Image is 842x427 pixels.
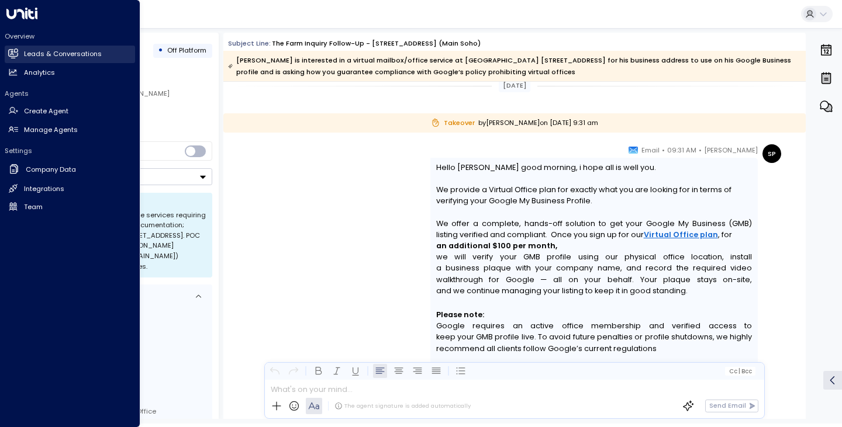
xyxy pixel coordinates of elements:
a: Company Data [5,160,135,179]
a: Integrations [5,180,135,197]
span: an additional $100 per month, [436,240,557,251]
button: Cc|Bcc [725,367,755,376]
div: by [PERSON_NAME] on [DATE] 9:31 am [223,113,806,133]
button: Undo [268,364,282,378]
span: We offer a complete, hands-off solution to get your Google My Business (GMB) listing verified and... [436,218,753,240]
a: Analytics [5,64,135,81]
span: • [699,144,702,156]
div: SP [762,144,781,163]
a: Leads & Conversations [5,46,135,63]
h2: Agents [5,89,135,98]
span: Off Platform [167,46,206,55]
div: The Farm Inquiry Follow-up - [STREET_ADDRESS] (Main Soho) [272,39,481,48]
button: Redo [287,364,301,378]
h2: Company Data [26,165,76,175]
span: [PERSON_NAME] [704,144,758,156]
span: • [662,144,665,156]
div: Hello [PERSON_NAME] good morning, i hope all is well you. [436,162,753,391]
span: | [739,368,740,374]
div: We provide a Virtual Office plan for exactly what you are looking for in terms of verifying your ... [436,184,753,206]
a: Manage Agents [5,121,135,138]
div: The agent signature is added automatically [334,402,471,410]
h2: Overview [5,32,135,41]
h2: Create Agent [24,106,68,116]
h2: Manage Agents [24,125,78,135]
a: Team [5,198,135,216]
div: [PERSON_NAME] is interested in a virtual mailbox/office service at [GEOGRAPHIC_DATA] [STREET_ADDR... [228,54,800,78]
div: [DATE] [499,79,530,92]
h2: Analytics [24,68,55,78]
span: Subject Line: [228,39,271,48]
h2: Team [24,202,43,212]
a: Virtual Office plan [644,229,718,240]
span: Takeover [431,118,475,128]
h2: Settings [5,146,135,155]
div: • [158,42,163,59]
span: 09:31 AM [667,144,696,156]
a: Create Agent [5,103,135,120]
span: Email [641,144,660,156]
span: Google requires an active office membership and verified access to keep your GMB profile live. To... [436,320,753,354]
span: Cc Bcc [729,368,752,374]
span: Please note: [436,309,484,320]
h2: Leads & Conversations [24,49,102,59]
span: we will verify your GMB profile using our physical office location, install a business plaque wit... [436,251,753,296]
h2: Integrations [24,184,64,194]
